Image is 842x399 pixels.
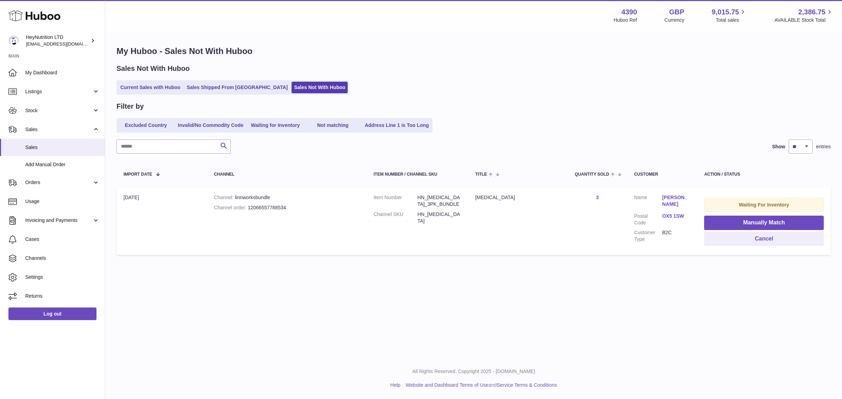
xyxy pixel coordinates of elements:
a: Not matching [305,120,361,131]
span: entries [816,143,831,150]
a: Website and Dashboard Terms of Use [406,382,488,388]
strong: GBP [669,7,684,17]
a: Sales Not With Huboo [292,82,348,93]
div: Action / Status [704,172,824,177]
span: 9,015.75 [712,7,739,17]
strong: Waiting For Inventory [739,202,789,208]
a: 9,015.75 Total sales [712,7,747,23]
span: Settings [25,274,100,280]
a: Service Terms & Conditions [497,382,557,388]
a: Log out [8,307,96,320]
a: Waiting for Inventory [247,120,303,131]
dd: HN_[MEDICAL_DATA]_3PK_BUNDLE [417,194,461,208]
button: Manually Match [704,216,824,230]
dd: B2C [662,229,690,243]
a: 3 [596,195,599,200]
div: HeyNutrition LTD [26,34,89,47]
div: Customer [634,172,690,177]
div: 12066557788534 [214,204,360,211]
span: Sales [25,144,100,151]
img: internalAdmin-4390@internal.huboo.com [8,35,19,46]
span: Import date [123,172,152,177]
strong: 4390 [621,7,637,17]
h1: My Huboo - Sales Not With Huboo [116,46,831,57]
span: Invoicing and Payments [25,217,92,224]
li: and [403,382,557,388]
span: My Dashboard [25,69,100,76]
span: Listings [25,88,92,95]
h2: Filter by [116,102,144,111]
a: OX5 1SW [662,213,690,219]
div: Huboo Ref [614,17,637,23]
a: Excluded Country [118,120,174,131]
dt: Name [634,194,662,209]
span: Total sales [716,17,747,23]
span: Orders [25,179,92,186]
a: Address Line 1 is Too Long [362,120,432,131]
dt: Item Number [374,194,417,208]
div: Item Number / Channel SKU [374,172,461,177]
div: Channel [214,172,360,177]
div: Currency [664,17,684,23]
p: All Rights Reserved. Copyright 2025 - [DOMAIN_NAME] [111,368,836,375]
span: Sales [25,126,92,133]
a: Invalid/No Commodity Code [175,120,246,131]
label: Show [772,143,785,150]
a: 2,386.75 AVAILABLE Stock Total [774,7,834,23]
span: Title [475,172,487,177]
strong: Channel order [214,205,248,210]
button: Cancel [704,232,824,246]
a: Current Sales with Huboo [118,82,183,93]
div: linnworksbundle [214,194,360,201]
span: Returns [25,293,100,299]
strong: Channel [214,195,235,200]
td: [DATE] [116,187,207,255]
span: Usage [25,198,100,205]
span: Quantity Sold [575,172,609,177]
span: Cases [25,236,100,243]
span: Stock [25,107,92,114]
span: [EMAIL_ADDRESS][DOMAIN_NAME] [26,41,103,47]
div: [MEDICAL_DATA] [475,194,561,201]
span: Add Manual Order [25,161,100,168]
a: [PERSON_NAME] [662,194,690,208]
dt: Customer Type [634,229,662,243]
h2: Sales Not With Huboo [116,64,190,73]
span: 2,386.75 [798,7,826,17]
a: Help [390,382,401,388]
span: Channels [25,255,100,262]
dt: Channel SKU [374,211,417,224]
span: AVAILABLE Stock Total [774,17,834,23]
dt: Postal Code [634,213,662,226]
dd: HN_[MEDICAL_DATA] [417,211,461,224]
a: Sales Shipped From [GEOGRAPHIC_DATA] [184,82,290,93]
